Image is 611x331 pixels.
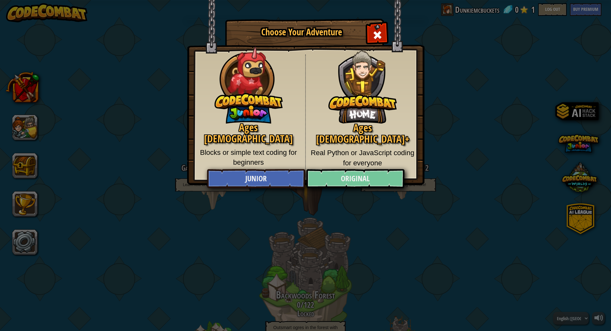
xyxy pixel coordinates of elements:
h2: Ages [DEMOGRAPHIC_DATA] [197,122,300,144]
img: CodeCombat Junior hero character [214,42,283,124]
div: Close modal [367,24,387,44]
p: Real Python or JavaScript coding for everyone [311,148,415,168]
h2: Ages [DEMOGRAPHIC_DATA]+ [311,122,415,145]
a: Original [306,169,404,188]
h1: Choose Your Adventure [236,27,367,37]
img: CodeCombat Original hero character [328,40,397,124]
p: Blocks or simple text coding for beginners [197,148,300,168]
a: Junior [207,169,305,188]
